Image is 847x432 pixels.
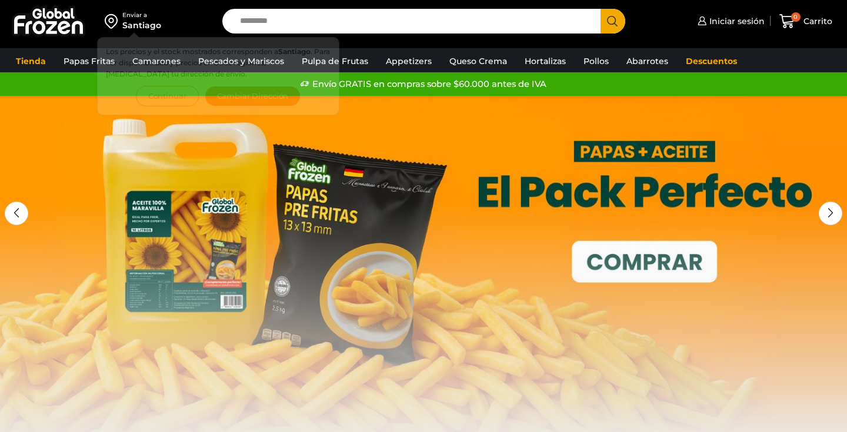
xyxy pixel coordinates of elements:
[122,19,161,31] div: Santiago
[680,50,743,72] a: Descuentos
[58,50,121,72] a: Papas Fritas
[791,12,801,22] span: 0
[278,47,311,56] strong: Santiago
[695,9,765,33] a: Iniciar sesión
[122,11,161,19] div: Enviar a
[801,15,832,27] span: Carrito
[380,50,438,72] a: Appetizers
[601,9,625,34] button: Search button
[621,50,674,72] a: Abarrotes
[10,50,52,72] a: Tienda
[706,15,765,27] span: Iniciar sesión
[205,86,301,106] button: Cambiar Dirección
[776,8,835,35] a: 0 Carrito
[136,86,199,106] button: Continuar
[105,11,122,31] img: address-field-icon.svg
[443,50,513,72] a: Queso Crema
[106,46,331,80] p: Los precios y el stock mostrados corresponden a . Para ver disponibilidad y precios en otras regi...
[578,50,615,72] a: Pollos
[519,50,572,72] a: Hortalizas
